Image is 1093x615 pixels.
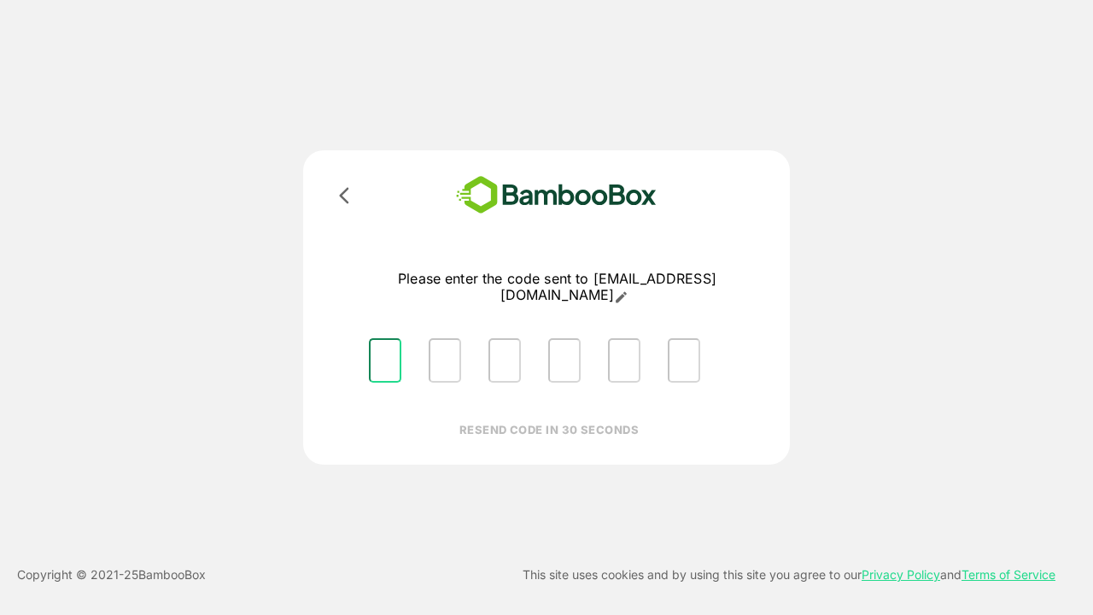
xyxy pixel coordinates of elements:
p: Please enter the code sent to [EMAIL_ADDRESS][DOMAIN_NAME] [355,271,759,304]
input: Please enter OTP character 1 [369,338,401,383]
input: Please enter OTP character 5 [608,338,640,383]
p: Copyright © 2021- 25 BambooBox [17,565,206,585]
a: Terms of Service [961,567,1055,582]
input: Please enter OTP character 3 [488,338,521,383]
a: Privacy Policy [862,567,940,582]
p: This site uses cookies and by using this site you agree to our and [523,565,1055,585]
input: Please enter OTP character 6 [668,338,700,383]
input: Please enter OTP character 4 [548,338,581,383]
input: Please enter OTP character 2 [429,338,461,383]
img: bamboobox [431,171,681,220]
